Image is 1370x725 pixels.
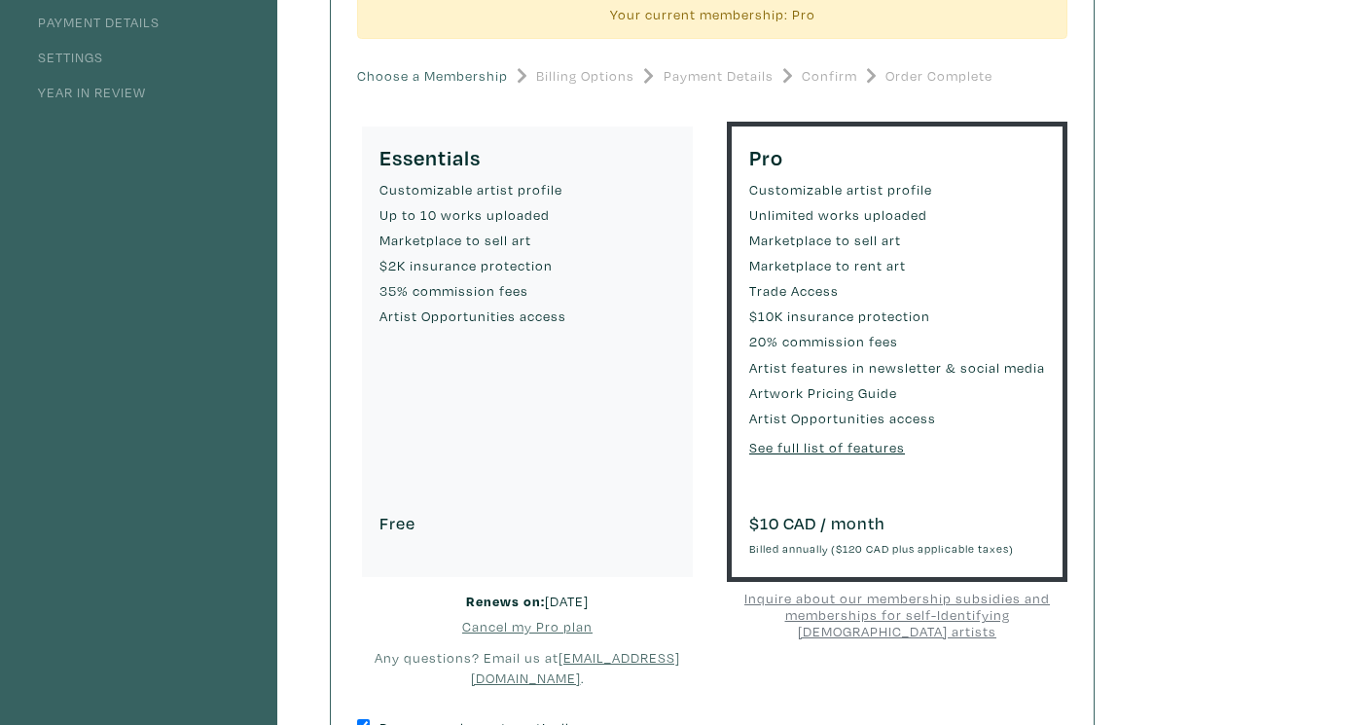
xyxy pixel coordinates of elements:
[749,513,1045,534] h6: $ 10 CAD / month
[744,589,1050,639] u: Inquire about our membership subsidies and memberships for self-Identifying [DEMOGRAPHIC_DATA] ar...
[749,357,1045,379] small: Artist features in newsletter & social media
[885,65,992,87] small: Order Complete
[749,179,1045,200] small: Customizable artist profile
[802,65,857,87] small: Confirm
[536,65,634,87] small: Billing Options
[749,255,1045,276] small: Marketplace to rent art
[379,204,675,226] small: Up to 10 works uploaded
[357,56,508,95] a: Choose a Membership
[749,541,1014,556] small: Billed annually ($120 CAD plus applicable taxes)
[466,592,545,610] strong: Renews on:
[379,179,675,200] small: Customizable artist profile
[471,648,681,687] a: [EMAIL_ADDRESS][DOMAIN_NAME]
[462,617,593,635] a: Cancel my Pro plan
[664,65,774,87] small: Payment Details
[749,144,1045,170] h5: Pro
[379,306,675,327] small: Artist Opportunities access
[379,230,675,251] small: Marketplace to sell art
[749,230,1045,251] small: Marketplace to sell art
[379,255,675,276] small: $2K insurance protection
[536,56,634,95] a: Billing Options
[357,65,508,87] small: Choose a Membership
[749,408,1045,429] small: Artist Opportunities access
[379,513,675,534] h6: Free
[885,56,992,95] a: Order Complete
[749,382,1045,404] small: Artwork Pricing Guide
[26,83,146,101] a: Year in Review
[379,280,675,302] small: 35% commission fees
[749,204,1045,226] small: Unlimited works uploaded
[375,648,680,687] small: Any questions? Email us at .
[749,438,905,456] a: See full list of features
[727,591,1067,639] a: Inquire about our membership subsidies and memberships for self-Identifying [DEMOGRAPHIC_DATA] ar...
[379,144,675,170] h5: Essentials
[802,56,857,95] a: Confirm
[749,280,1045,302] small: Trade Access
[26,13,160,31] a: Payment Details
[26,48,103,66] a: Settings
[357,591,698,612] small: [DATE]
[749,331,1045,352] small: 20% commission fees
[749,306,1045,327] small: $10K insurance protection
[664,56,774,95] a: Payment Details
